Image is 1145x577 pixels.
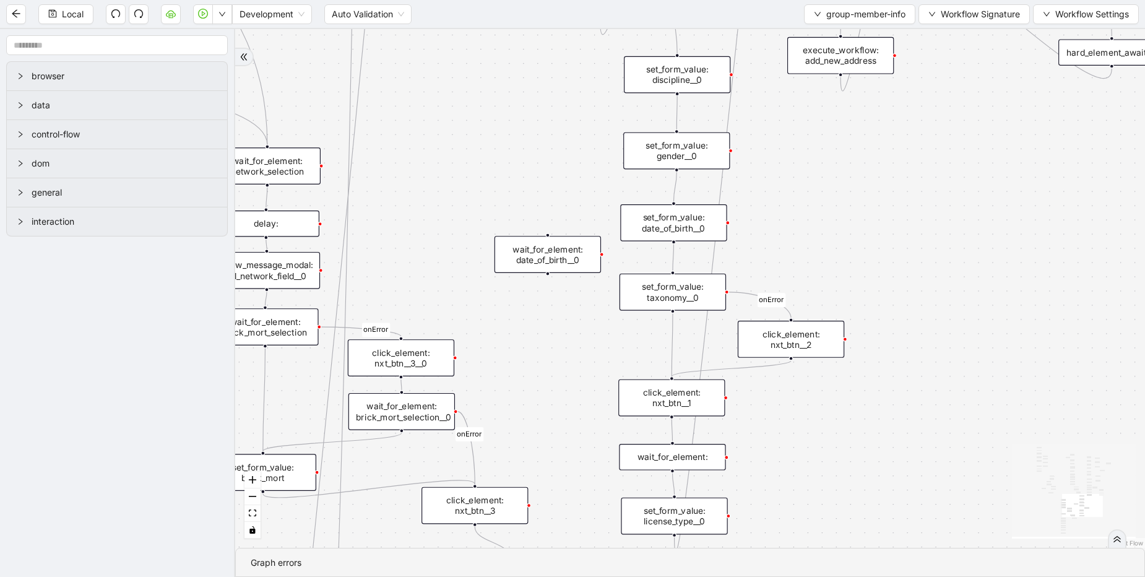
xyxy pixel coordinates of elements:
[265,292,267,305] g: Edge from show_message_modal: fill_network_field__0 to wait_for_element: brick_mort_selection
[266,188,267,208] g: Edge from wait_for_element: network_selection to delay:
[332,5,404,24] span: Auto Validation
[619,444,725,471] div: wait_for_element:
[6,4,26,24] button: arrow-left
[244,472,261,488] button: zoom in
[38,4,93,24] button: saveLocal
[456,412,483,484] g: Edge from wait_for_element: brick_mort_selection__0 to click_element: nxt_btn__3
[787,37,894,74] div: execute_workflow: add_new_address
[348,339,454,376] div: click_element: nxt_btn__3__0
[624,56,730,93] div: set_form_value: discipline__0
[32,157,217,170] span: dom
[672,473,674,495] g: Edge from wait_for_element: to set_form_value: license_type__0
[941,7,1020,21] span: Workflow Signature
[213,210,319,237] div: delay:
[7,178,227,207] div: general
[928,11,936,18] span: down
[539,284,557,302] span: plus-circle
[1111,539,1143,547] a: React Flow attribution
[7,62,227,90] div: browser
[161,4,181,24] button: cloud-server
[401,380,402,391] g: Edge from click_element: nxt_btn__3__0 to wait_for_element: brick_mort_selection__0
[672,313,673,376] g: Edge from set_form_value: taxonomy__0 to click_element: nxt_btn__1
[918,4,1030,24] button: downWorkflow Signature
[17,72,24,80] span: right
[738,321,844,358] div: click_element: nxt_btn__2
[244,505,261,522] button: fit view
[244,488,261,505] button: zoom out
[32,215,217,228] span: interaction
[32,128,217,141] span: control-flow
[623,132,730,170] div: set_form_value: gender__0
[1043,11,1050,18] span: down
[1033,4,1139,24] button: downWorkflow Settings
[263,433,402,451] g: Edge from wait_for_element: brick_mort_selection__0 to set_form_value: brick_mort
[11,9,21,19] span: arrow-left
[7,120,227,149] div: control-flow
[421,487,528,524] div: click_element: nxt_btn__3
[618,380,725,417] div: click_element: nxt_btn__1
[32,186,217,199] span: general
[17,102,24,109] span: right
[214,147,321,184] div: wait_for_element: network_selection
[17,160,24,167] span: right
[495,236,601,273] div: wait_for_element: date_of_birth__0plus-circle
[672,360,791,376] g: Edge from click_element: nxt_btn__2 to click_element: nxt_btn__1
[17,218,24,225] span: right
[804,4,915,24] button: downgroup-member-info
[48,9,57,18] span: save
[212,308,318,345] div: wait_for_element: brick_mort_selection
[729,292,791,318] g: Edge from set_form_value: taxonomy__0 to click_element: nxt_btn__2
[134,9,144,19] span: redo
[673,244,674,271] g: Edge from set_form_value: date_of_birth__0 to set_form_value: taxonomy__0
[1055,7,1129,21] span: Workflow Settings
[348,393,455,430] div: wait_for_element: brick_mort_selection__0
[240,5,305,24] span: Development
[62,7,84,21] span: Local
[263,480,475,498] g: Edge from set_form_value: brick_mort to click_element: nxt_btn__3
[814,11,821,18] span: down
[7,91,227,119] div: data
[214,252,320,289] div: show_message_modal: fill_network_field__0
[1113,535,1121,544] span: double-right
[106,4,126,24] button: undo
[475,527,509,557] g: Edge from click_element: nxt_btn__3 to delay:__4__1
[263,349,266,451] g: Edge from wait_for_element: brick_mort_selection to set_form_value: brick_mort
[321,323,401,337] g: Edge from wait_for_element: brick_mort_selection to click_element: nxt_btn__3__0
[193,4,213,24] button: play-circle
[7,149,227,178] div: dom
[198,9,208,19] span: play-circle
[129,4,149,24] button: redo
[32,69,217,83] span: browser
[111,9,121,19] span: undo
[166,9,176,19] span: cloud-server
[620,204,727,241] div: set_form_value: date_of_birth__0
[17,189,24,196] span: right
[32,98,217,112] span: data
[621,498,727,535] div: set_form_value: license_type__0
[620,274,726,311] div: set_form_value: taxonomy__0
[251,556,1130,570] div: Graph errors
[244,522,261,539] button: toggle interactivity
[673,172,676,201] g: Edge from set_form_value: gender__0 to set_form_value: date_of_birth__0
[240,53,248,61] span: double-right
[210,454,316,491] div: set_form_value: brick_mort
[212,4,232,24] button: down
[7,207,227,236] div: interaction
[826,7,905,21] span: group-member-info
[17,131,24,138] span: right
